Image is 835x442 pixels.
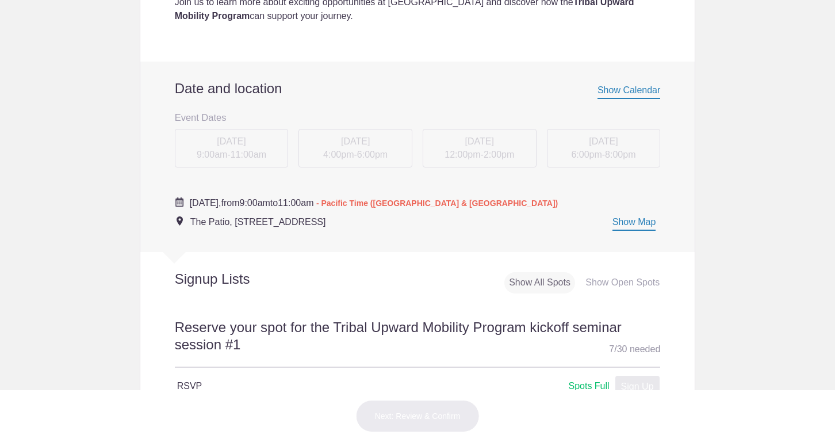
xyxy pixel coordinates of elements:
span: - Pacific Time ([GEOGRAPHIC_DATA] & [GEOGRAPHIC_DATA]) [316,199,558,208]
img: Cal purple [175,197,184,207]
h2: Signup Lists [140,270,325,288]
div: Show Open Spots [581,272,664,294]
span: 11:00am [278,198,313,208]
a: Show Map [612,217,656,231]
h4: RSVP [177,379,417,393]
span: 9:00am [239,198,270,208]
h2: Date and location [175,80,661,97]
div: 7 30 needed [609,341,660,358]
div: 📝 Please be sure to include your when registering. [175,37,661,64]
div: Spots Full [568,379,609,394]
img: Event location [177,216,183,226]
span: Show Calendar [597,85,660,99]
button: Next: Review & Confirm [356,400,480,432]
span: from to [190,198,558,208]
div: Show All Spots [504,272,575,294]
h3: Event Dates [175,109,661,126]
h2: Reserve your spot for the Tribal Upward Mobility Program kickoff seminar session #1 [175,318,661,368]
span: / [614,344,616,354]
span: [DATE], [190,198,221,208]
span: The Patio, [STREET_ADDRESS] [190,217,326,227]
